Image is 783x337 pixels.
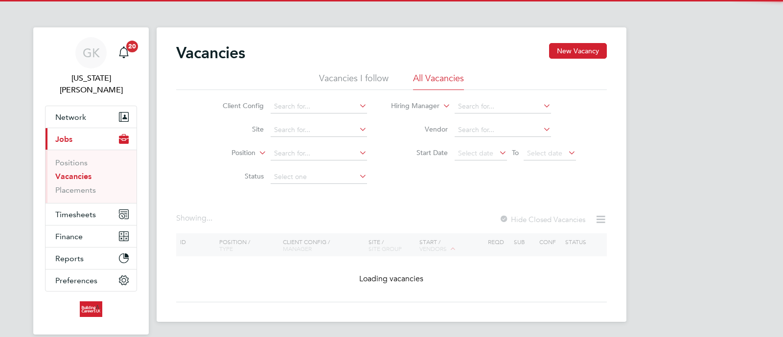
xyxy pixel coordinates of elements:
[527,149,562,157] span: Select date
[207,213,212,223] span: ...
[413,72,464,90] li: All Vacancies
[46,247,137,269] button: Reports
[45,301,137,317] a: Go to home page
[271,170,367,184] input: Select one
[46,270,137,291] button: Preferences
[199,148,255,158] label: Position
[46,106,137,128] button: Network
[45,37,137,96] a: GK[US_STATE][PERSON_NAME]
[176,213,214,224] div: Showing
[45,72,137,96] span: Georgia King
[549,43,607,59] button: New Vacancy
[46,203,137,225] button: Timesheets
[319,72,389,90] li: Vacancies I follow
[207,172,264,180] label: Status
[391,125,448,134] label: Vendor
[207,101,264,110] label: Client Config
[55,210,96,219] span: Timesheets
[114,37,134,68] a: 20
[207,125,264,134] label: Site
[455,123,551,137] input: Search for...
[458,149,493,157] span: Select date
[126,41,138,52] span: 20
[176,43,245,63] h2: Vacancies
[55,232,83,241] span: Finance
[55,112,86,122] span: Network
[271,147,367,160] input: Search for...
[46,150,137,203] div: Jobs
[55,135,72,144] span: Jobs
[55,185,96,195] a: Placements
[46,225,137,247] button: Finance
[33,27,149,335] nav: Main navigation
[391,148,448,157] label: Start Date
[55,172,92,181] a: Vacancies
[80,301,102,317] img: buildingcareersuk-logo-retina.png
[383,101,439,111] label: Hiring Manager
[271,100,367,113] input: Search for...
[271,123,367,137] input: Search for...
[55,276,97,285] span: Preferences
[455,100,551,113] input: Search for...
[499,215,585,224] label: Hide Closed Vacancies
[83,46,100,59] span: GK
[55,254,84,263] span: Reports
[509,146,522,159] span: To
[46,128,137,150] button: Jobs
[55,158,88,167] a: Positions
